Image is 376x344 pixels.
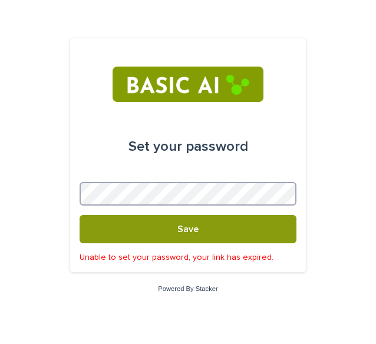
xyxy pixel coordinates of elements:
[113,67,263,102] img: RtIB8pj2QQiOZo6waziI
[158,285,217,292] a: Powered By Stacker
[128,130,248,163] div: Set your password
[80,215,296,243] button: Save
[80,253,296,263] p: Unable to set your password, your link has expired.
[177,224,199,234] span: Save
